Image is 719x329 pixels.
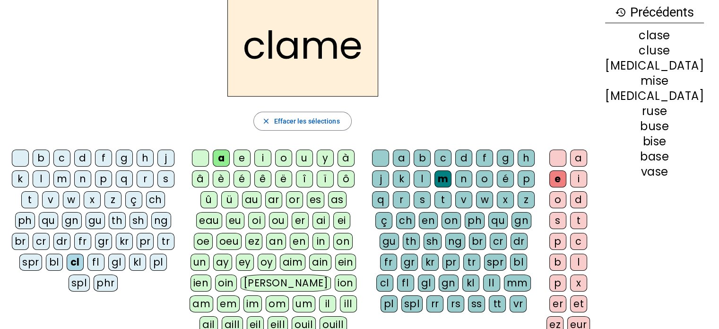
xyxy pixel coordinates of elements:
[381,295,398,312] div: pl
[465,212,485,229] div: ph
[317,150,334,167] div: y
[376,275,393,292] div: cl
[196,212,222,229] div: eau
[570,233,587,250] div: c
[157,170,174,187] div: s
[419,212,438,229] div: en
[53,233,70,250] div: dr
[605,45,704,56] div: cluse
[137,233,154,250] div: pr
[549,191,566,208] div: o
[476,150,493,167] div: f
[254,150,271,167] div: i
[151,212,171,229] div: ng
[462,275,479,292] div: kl
[137,170,154,187] div: r
[84,191,101,208] div: x
[157,233,174,250] div: tr
[269,212,288,229] div: ou
[12,233,29,250] div: br
[393,150,410,167] div: a
[445,233,465,250] div: ng
[549,295,566,312] div: er
[69,275,90,292] div: spl
[19,254,42,271] div: spr
[455,150,472,167] div: d
[87,254,104,271] div: fl
[418,275,435,292] div: gl
[253,112,351,131] button: Effacer les sélections
[274,116,339,127] span: Effacer les sélections
[33,233,50,250] div: cr
[497,191,514,208] div: x
[125,191,142,208] div: ç
[335,254,356,271] div: ein
[116,150,133,167] div: g
[338,150,355,167] div: à
[518,150,535,167] div: h
[275,150,292,167] div: o
[605,151,704,162] div: base
[217,233,242,250] div: oeu
[497,170,514,187] div: é
[455,191,472,208] div: v
[605,30,704,41] div: clase
[258,254,276,271] div: oy
[414,150,431,167] div: b
[217,295,240,312] div: em
[95,233,112,250] div: gr
[510,295,527,312] div: vr
[393,191,410,208] div: r
[549,254,566,271] div: b
[191,254,209,271] div: un
[42,191,59,208] div: v
[234,170,251,187] div: é
[74,170,91,187] div: n
[234,150,251,167] div: e
[221,191,238,208] div: ü
[312,233,329,250] div: in
[129,254,146,271] div: kl
[33,150,50,167] div: b
[266,295,289,312] div: om
[236,254,254,271] div: ey
[605,60,704,71] div: [MEDICAL_DATA]
[317,170,334,187] div: ï
[130,212,147,229] div: sh
[511,212,531,229] div: gn
[333,233,353,250] div: on
[242,191,261,208] div: au
[241,275,331,292] div: [PERSON_NAME]
[62,212,82,229] div: gn
[213,254,232,271] div: ay
[468,295,485,312] div: ss
[447,295,464,312] div: rs
[146,191,165,208] div: ch
[414,170,431,187] div: l
[21,191,38,208] div: t
[605,75,704,87] div: mise
[393,170,410,187] div: k
[605,90,704,102] div: [MEDICAL_DATA]
[15,212,35,229] div: ph
[335,275,356,292] div: ion
[286,191,303,208] div: or
[403,233,420,250] div: th
[63,191,80,208] div: w
[254,170,271,187] div: ê
[191,275,212,292] div: ien
[157,150,174,167] div: j
[490,233,507,250] div: cr
[312,212,329,229] div: ai
[511,233,528,250] div: dr
[426,295,443,312] div: rr
[309,254,331,271] div: ain
[396,212,415,229] div: ch
[510,254,527,271] div: bl
[489,295,506,312] div: tt
[434,191,451,208] div: t
[605,121,704,132] div: buse
[434,170,451,187] div: m
[615,7,626,18] mat-icon: history
[109,212,126,229] div: th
